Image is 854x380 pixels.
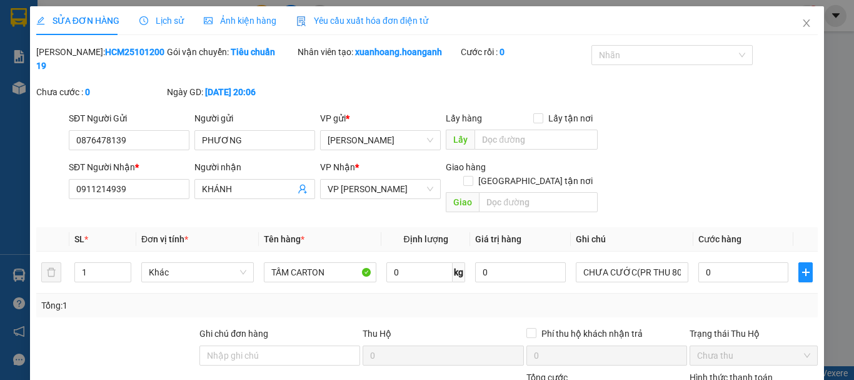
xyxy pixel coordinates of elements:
span: clock-circle [139,16,148,25]
span: Hồ Chí Minh [328,131,433,150]
span: Chưa thu [697,346,810,365]
b: 0 [85,87,90,97]
div: Chưa cước : [36,85,164,99]
span: Phí thu hộ khách nhận trả [536,327,648,341]
div: Cước rồi : [461,45,589,59]
span: Khác [149,263,246,282]
span: VP Nhận [320,162,355,172]
div: SĐT Người Gửi [69,111,189,125]
span: Yêu cầu xuất hóa đơn điện tử [296,16,428,26]
b: 0 [500,47,505,57]
span: SL [74,234,84,244]
b: [DATE] 20:06 [205,87,256,97]
span: close [801,18,811,28]
div: Ngày GD: [167,85,295,99]
span: Lấy hàng [446,113,482,123]
span: Định lượng [403,234,448,244]
div: Gói vận chuyển: [167,45,295,59]
span: picture [204,16,213,25]
th: Ghi chú [571,227,693,252]
span: Cước hàng [698,234,741,244]
span: Lịch sử [139,16,184,26]
span: Lấy [446,130,475,150]
span: Lấy tận nơi [543,111,598,125]
input: Dọc đường [479,192,598,212]
input: Ghi Chú [576,262,688,282]
input: Ghi chú đơn hàng [199,346,360,366]
div: Nhân viên tạo: [298,45,458,59]
span: kg [453,262,465,282]
div: [PERSON_NAME]: [36,45,164,73]
span: VP Phan Rang [328,180,433,198]
span: Ảnh kiện hàng [204,16,276,26]
span: SỬA ĐƠN HÀNG [36,16,119,26]
div: VP gửi [320,111,441,125]
button: delete [41,262,61,282]
input: Dọc đường [475,130,598,150]
div: Người gửi [194,111,315,125]
span: Giá trị hàng [475,234,521,244]
button: plus [798,262,813,282]
b: Tiêu chuẩn [231,47,275,57]
div: Người nhận [194,160,315,174]
div: SĐT Người Nhận [69,160,189,174]
span: plus [799,267,812,277]
div: Tổng: 1 [41,299,331,312]
span: edit [36,16,45,25]
img: icon [296,16,306,26]
label: Ghi chú đơn hàng [199,329,268,339]
span: [GEOGRAPHIC_DATA] tận nơi [473,174,598,188]
span: Đơn vị tính [141,234,188,244]
b: xuanhoang.hoanganh [355,47,442,57]
span: user-add [298,184,308,194]
button: Close [789,6,824,41]
span: Giao [446,192,479,212]
span: Tên hàng [264,234,304,244]
span: Giao hàng [446,162,486,172]
span: Thu Hộ [363,329,391,339]
div: Trạng thái Thu Hộ [690,327,818,341]
input: VD: Bàn, Ghế [264,262,376,282]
